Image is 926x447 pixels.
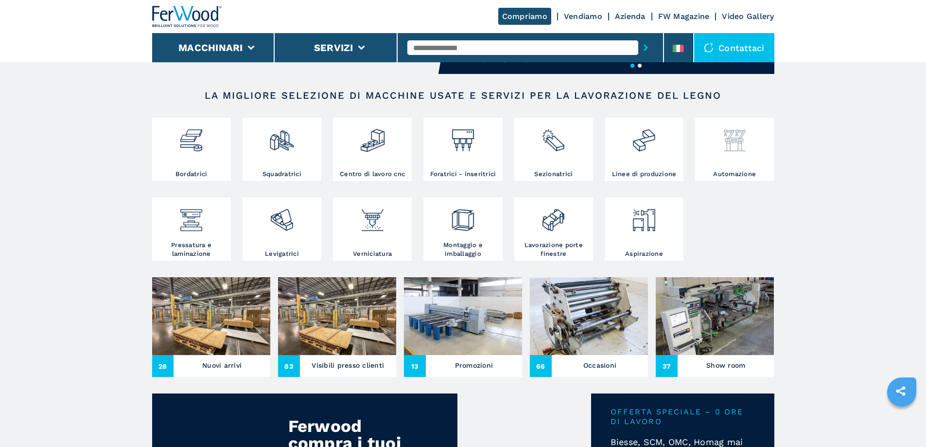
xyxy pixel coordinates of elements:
[265,250,299,258] h3: Levigatrici
[885,403,919,440] iframe: Chat
[404,355,426,377] span: 13
[722,12,774,21] a: Video Gallery
[498,8,551,25] a: Compriamo
[455,358,493,372] h3: Promozioni
[638,36,653,59] button: submit-button
[615,12,646,21] a: Azienda
[202,358,242,372] h3: Nuovi arrivi
[483,55,673,63] a: Scopri di più
[404,277,522,355] img: Promozioni
[612,170,677,179] h3: Linee di produzione
[706,358,745,372] h3: Show room
[243,118,321,181] a: Squadratrici
[360,120,385,153] img: centro_di_lavoro_cnc_2.png
[631,120,657,153] img: linee_di_produzione_2.png
[605,118,683,181] a: Linee di produzione
[152,277,270,355] img: Nuovi arrivi
[333,118,412,181] a: Centro di lavoro cnc
[430,170,496,179] h3: Foratrici - inseritrici
[269,120,295,153] img: squadratrici_2.png
[541,120,566,153] img: sezionatrici_2.png
[152,118,231,181] a: Bordatrici
[631,200,657,233] img: aspirazione_1.png
[183,89,743,101] h2: LA MIGLIORE SELEZIONE DI MACCHINE USATE E SERVIZI PER LA LAVORAZIONE DEL LEGNO
[534,170,573,179] h3: Sezionatrici
[656,355,678,377] span: 37
[155,241,228,258] h3: Pressatura e laminazione
[178,42,243,54] button: Macchinari
[704,43,714,53] img: Contattaci
[333,197,412,261] a: Verniciatura
[152,277,270,377] a: Nuovi arrivi28Nuovi arrivi
[530,355,552,377] span: 66
[278,355,300,377] span: 83
[360,200,385,233] img: verniciatura_1.png
[694,33,774,62] div: Contattaci
[695,118,774,181] a: Automazione
[530,277,648,355] img: Occasioni
[605,197,683,261] a: Aspirazione
[450,120,476,153] img: foratrici_inseritrici_2.png
[312,358,384,372] h3: Visibili presso clienti
[450,200,476,233] img: montaggio_imballaggio_2.png
[340,170,405,179] h3: Centro di lavoro cnc
[426,241,500,258] h3: Montaggio e imballaggio
[175,170,208,179] h3: Bordatrici
[152,197,231,261] a: Pressatura e laminazione
[564,12,602,21] a: Vendiamo
[152,355,174,377] span: 28
[541,200,566,233] img: lavorazione_porte_finestre_2.png
[423,197,502,261] a: Montaggio e imballaggio
[269,200,295,233] img: levigatrici_2.png
[638,64,642,68] button: 2
[722,120,748,153] img: automazione.png
[278,277,396,377] a: Visibili presso clienti83Visibili presso clienti
[713,170,756,179] h3: Automazione
[530,277,648,377] a: Occasioni66Occasioni
[423,118,502,181] a: Foratrici - inseritrici
[353,250,392,258] h3: Verniciatura
[152,6,222,27] img: Ferwood
[314,42,353,54] button: Servizi
[514,118,593,181] a: Sezionatrici
[262,170,301,179] h3: Squadratrici
[656,277,774,355] img: Show room
[178,200,204,233] img: pressa-strettoia.png
[178,120,204,153] img: bordatrici_1.png
[656,277,774,377] a: Show room37Show room
[243,197,321,261] a: Levigatrici
[583,358,616,372] h3: Occasioni
[889,379,913,403] a: sharethis
[278,277,396,355] img: Visibili presso clienti
[517,241,591,258] h3: Lavorazione porte finestre
[658,12,710,21] a: FW Magazine
[630,64,634,68] button: 1
[625,250,663,258] h3: Aspirazione
[514,197,593,261] a: Lavorazione porte finestre
[404,277,522,377] a: Promozioni13Promozioni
